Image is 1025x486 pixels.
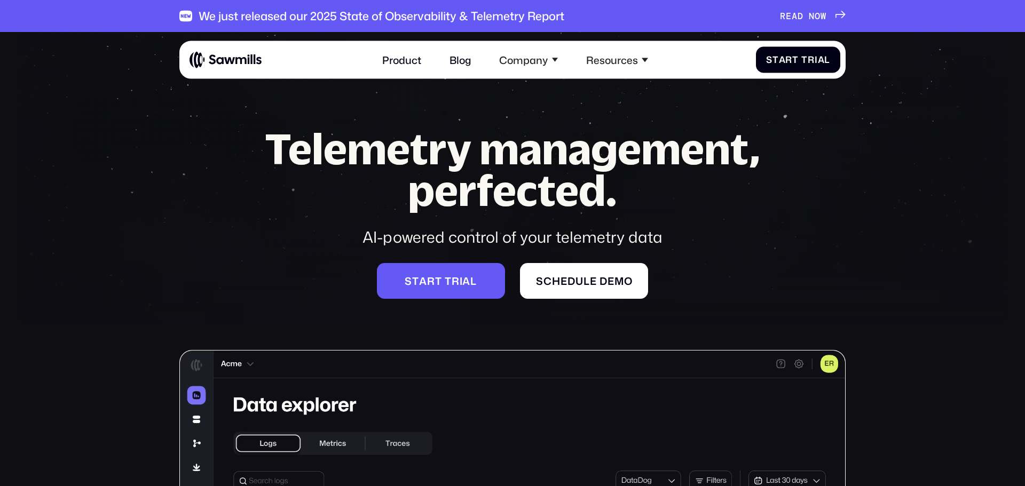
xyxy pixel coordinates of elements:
span: S [766,54,772,65]
div: Resources [586,53,638,66]
div: Resources [579,46,656,74]
span: r [785,54,792,65]
a: Product [375,46,429,74]
span: t [772,54,779,65]
span: c [543,275,552,287]
span: a [779,54,786,65]
span: t [445,275,452,287]
span: T [801,54,808,65]
span: d [600,275,608,287]
span: l [470,275,477,287]
span: t [792,54,799,65]
span: d [567,275,575,287]
span: A [792,11,798,21]
span: m [614,275,624,287]
span: E [786,11,792,21]
span: l [824,54,830,65]
span: R [780,11,786,21]
span: a [818,54,825,65]
a: READNOW [780,11,846,21]
span: D [798,11,803,21]
span: r [452,275,460,287]
span: t [412,275,419,287]
span: O [815,11,821,21]
span: h [552,275,561,287]
a: Blog [441,46,479,74]
span: e [608,275,614,287]
span: W [821,11,826,21]
span: r [808,54,815,65]
span: S [405,275,412,287]
div: AI-powered control of your telemetry data [240,226,785,248]
span: o [624,275,633,287]
a: Starttrial [377,263,505,298]
span: i [460,275,463,287]
div: We just released our 2025 State of Observability & Telemetry Report [199,9,564,23]
span: e [561,275,567,287]
span: l [584,275,590,287]
a: StartTrial [756,46,841,73]
span: r [427,275,435,287]
h1: Telemetry management, perfected. [240,128,785,211]
span: S [536,275,543,287]
span: i [815,54,818,65]
span: a [419,275,427,287]
span: N [809,11,815,21]
span: e [590,275,597,287]
span: t [435,275,442,287]
a: Scheduledemo [520,263,648,298]
span: a [462,275,470,287]
div: Company [492,46,565,74]
span: u [575,275,584,287]
div: Company [499,53,548,66]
